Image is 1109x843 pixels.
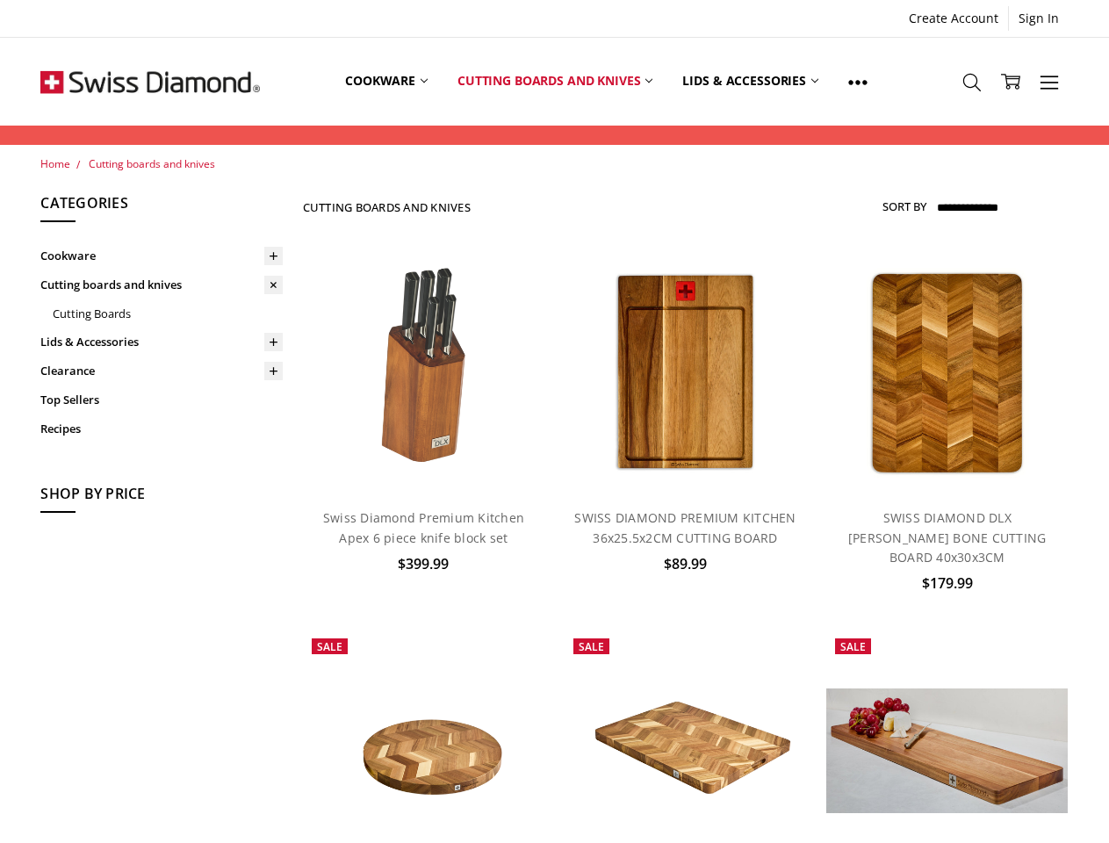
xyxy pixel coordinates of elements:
[1009,6,1069,31] a: Sign In
[40,241,283,270] a: Cookware
[323,509,524,545] a: Swiss Diamond Premium Kitchen Apex 6 piece knife block set
[40,192,283,222] h5: Categories
[40,328,283,357] a: Lids & Accessories
[922,573,973,593] span: $179.99
[40,483,283,513] h5: Shop By Price
[840,639,866,654] span: Sale
[40,156,70,171] a: Home
[667,42,832,120] a: Lids & Accessories
[565,670,807,832] img: SWISS DIAMOND DLX HERRINGBONE ACACIA CUTTING BOARD 50x38x3cm
[398,554,449,573] span: $399.99
[40,357,283,385] a: Clearance
[53,299,283,328] a: Cutting Boards
[40,414,283,443] a: Recipes
[443,42,668,120] a: Cutting boards and knives
[882,192,926,220] label: Sort By
[579,639,604,654] span: Sale
[664,554,707,573] span: $89.99
[40,270,283,299] a: Cutting boards and knives
[848,509,1047,566] a: SWISS DIAMOND DLX [PERSON_NAME] BONE CUTTING BOARD 40x30x3CM
[593,251,778,494] img: SWISS DIAMOND PREMIUM KITCHEN 36x25.5x2CM CUTTING BOARD
[330,42,443,120] a: Cookware
[565,251,807,494] a: SWISS DIAMOND PREMIUM KITCHEN 36x25.5x2CM CUTTING BOARD
[826,251,1069,494] a: SWISS DIAMOND DLX HERRING BONE CUTTING BOARD 40x30x3CM
[317,639,342,654] span: Sale
[303,251,545,494] a: Swiss Diamond Apex 6 piece knife block set
[574,509,796,545] a: SWISS DIAMOND PREMIUM KITCHEN 36x25.5x2CM CUTTING BOARD
[899,6,1008,31] a: Create Account
[89,156,215,171] a: Cutting boards and knives
[353,251,494,494] img: Swiss Diamond Apex 6 piece knife block set
[303,670,545,832] img: SWISS DIAMOND DLX ROUND HERRINGBONE ACACIA CUTTING BOARD 38x3cm
[40,385,283,414] a: Top Sellers
[826,688,1069,812] img: SWISS DIAMOND DLX LONG-GRAIN Acacia Serving Board 60x20x2.5cm
[303,200,471,214] h1: Cutting boards and knives
[848,251,1045,494] img: SWISS DIAMOND DLX HERRING BONE CUTTING BOARD 40x30x3CM
[40,38,260,126] img: Free Shipping On Every Order
[833,42,882,121] a: Show All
